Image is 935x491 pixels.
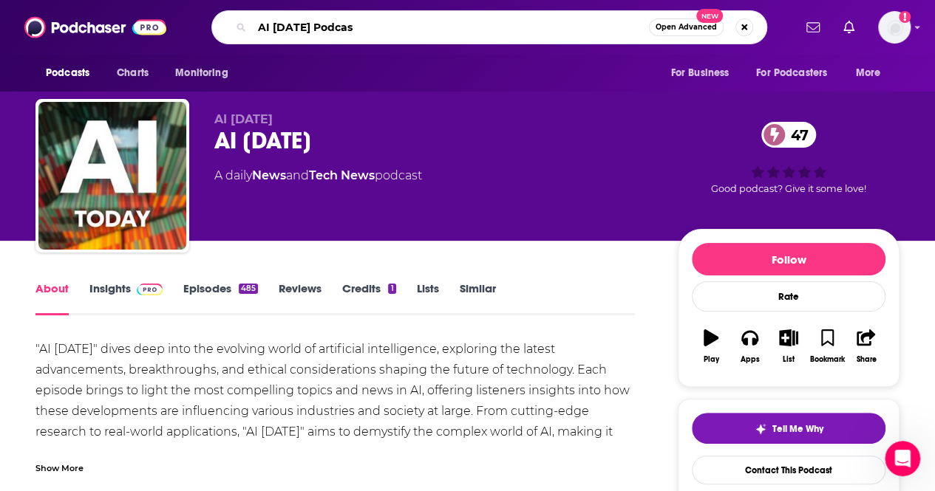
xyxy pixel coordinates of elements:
div: Rate [692,281,885,312]
div: Apps [741,355,760,364]
span: AI [DATE] [214,112,273,126]
span: More [856,63,881,83]
a: Show notifications dropdown [800,15,826,40]
a: Credits1 [342,281,395,315]
a: News [252,168,286,182]
img: Podchaser - Follow, Share and Rate Podcasts [24,13,166,41]
a: Charts [107,59,157,87]
button: open menu [747,59,849,87]
button: open menu [660,59,747,87]
button: open menu [35,59,109,87]
button: List [769,320,808,373]
img: User Profile [878,11,911,44]
button: Bookmark [808,320,846,373]
div: 485 [239,284,258,294]
div: Search podcasts, credits, & more... [211,10,767,44]
div: Bookmark [810,355,845,364]
div: 47Good podcast? Give it some love! [678,112,900,204]
span: For Business [670,63,729,83]
a: Lists [417,281,439,315]
a: Show notifications dropdown [837,15,860,40]
span: Tell Me Why [772,423,823,435]
button: open menu [846,59,900,87]
button: Open AdvancedNew [649,18,724,36]
span: and [286,168,309,182]
img: AI Today [38,102,186,250]
a: Tech News [309,168,375,182]
iframe: Intercom live chat [885,441,920,476]
img: Podchaser Pro [137,284,163,295]
span: Charts [117,63,149,83]
span: 47 [776,122,816,148]
a: Similar [460,281,496,315]
button: Share [847,320,885,373]
a: Reviews [279,281,322,315]
div: Play [704,355,719,364]
div: 1 [388,284,395,294]
button: tell me why sparkleTell Me Why [692,413,885,444]
span: Logged in as ARobleh [878,11,911,44]
div: List [783,355,795,364]
span: Open Advanced [656,24,717,31]
button: Follow [692,243,885,275]
span: Monitoring [175,63,228,83]
a: Contact This Podcast [692,456,885,484]
a: InsightsPodchaser Pro [89,281,163,315]
img: tell me why sparkle [755,423,766,435]
svg: Add a profile image [899,11,911,23]
div: "AI [DATE]" dives deep into the evolving world of artificial intelligence, exploring the latest a... [35,339,635,463]
button: Play [692,320,730,373]
span: For Podcasters [756,63,827,83]
span: Podcasts [46,63,89,83]
button: Show profile menu [878,11,911,44]
a: 47 [761,122,816,148]
div: Share [856,355,876,364]
span: Good podcast? Give it some love! [711,183,866,194]
input: Search podcasts, credits, & more... [252,16,649,39]
span: New [696,9,723,23]
button: open menu [165,59,247,87]
a: Episodes485 [183,281,258,315]
div: A daily podcast [214,167,422,185]
button: Apps [730,320,769,373]
a: About [35,281,69,315]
